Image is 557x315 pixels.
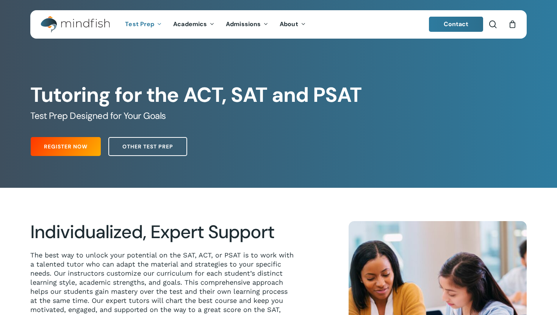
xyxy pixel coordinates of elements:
h5: Test Prep Designed for Your Goals [30,110,526,122]
a: Test Prep [119,21,167,28]
header: Main Menu [30,10,527,39]
a: About [274,21,311,28]
h1: Tutoring for the ACT, SAT and PSAT [30,83,526,107]
span: Other Test Prep [122,143,173,150]
span: About [280,20,298,28]
span: Admissions [226,20,261,28]
nav: Main Menu [119,10,311,39]
h2: Individualized, Expert Support [30,221,296,243]
a: Register Now [31,137,101,156]
a: Contact [429,17,483,32]
span: Academics [173,20,207,28]
span: Contact [444,20,469,28]
span: Register Now [44,143,88,150]
a: Admissions [220,21,274,28]
span: Test Prep [125,20,154,28]
a: Cart [508,20,516,28]
a: Academics [167,21,220,28]
a: Other Test Prep [108,137,187,156]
